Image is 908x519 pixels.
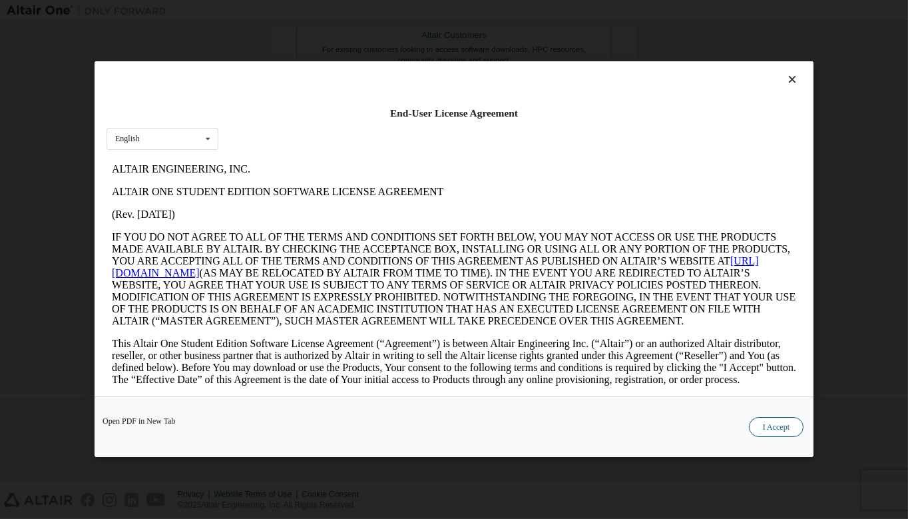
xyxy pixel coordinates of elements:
p: ALTAIR ONE STUDENT EDITION SOFTWARE LICENSE AGREEMENT [5,28,690,40]
p: ALTAIR ENGINEERING, INC. [5,5,690,17]
div: English [115,135,140,143]
p: This Altair One Student Edition Software License Agreement (“Agreement”) is between Altair Engine... [5,180,690,228]
a: [URL][DOMAIN_NAME] [5,97,652,121]
div: End-User License Agreement [107,107,801,120]
p: IF YOU DO NOT AGREE TO ALL OF THE TERMS AND CONDITIONS SET FORTH BELOW, YOU MAY NOT ACCESS OR USE... [5,73,690,169]
p: (Rev. [DATE]) [5,51,690,63]
a: Open PDF in New Tab [103,418,176,426]
button: I Accept [749,418,803,438]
